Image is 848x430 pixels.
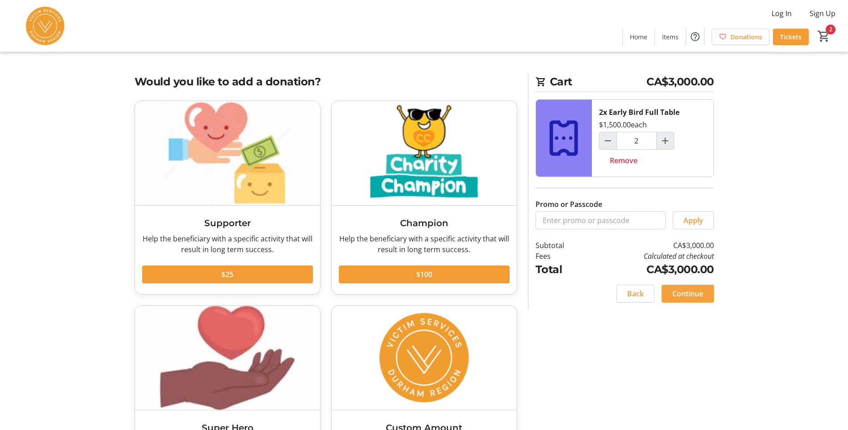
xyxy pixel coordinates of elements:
button: Log In [764,6,799,21]
a: Donations [712,29,769,45]
button: Back [616,285,654,303]
span: Continue [672,288,703,299]
button: $100 [339,266,510,283]
h2: Would you like to add a donation? [135,74,517,90]
td: CA$3,000.00 [587,261,713,278]
span: CA$3,000.00 [646,74,714,90]
h3: Champion [339,216,510,230]
td: Total [536,261,587,278]
span: Home [630,32,647,42]
span: $25 [221,269,233,280]
td: Fees [536,251,587,261]
span: Remove [610,155,637,166]
button: Apply [673,211,714,229]
img: Champion [332,101,517,205]
img: Victim Services of Durham Region's Logo [5,4,85,48]
button: Continue [662,285,714,303]
label: Promo or Passcode [536,199,602,210]
a: Tickets [773,29,809,45]
span: Donations [730,32,762,42]
span: Apply [683,215,703,226]
span: Items [662,32,679,42]
input: Enter promo or passcode [536,211,666,229]
img: Custom Amount [332,306,517,410]
img: Supporter [135,101,320,205]
div: Help the beneficiary with a specific activity that will result in long term success. [339,233,510,255]
td: Subtotal [536,240,587,251]
td: CA$3,000.00 [587,240,713,251]
img: Super Hero [135,306,320,410]
button: $25 [142,266,313,283]
span: Tickets [780,32,802,42]
div: $1,500.00 each [599,119,647,130]
span: Log In [772,8,792,19]
button: Decrement by one [599,132,616,149]
h2: Cart [536,74,714,92]
div: 2x Early Bird Full Table [599,107,679,118]
td: Calculated at checkout [587,251,713,261]
span: Back [627,288,644,299]
button: Help [686,28,704,46]
span: $100 [416,269,432,280]
h3: Supporter [142,216,313,230]
button: Cart [816,28,832,44]
a: Home [623,29,654,45]
div: Help the beneficiary with a specific activity that will result in long term success. [142,233,313,255]
button: Increment by one [657,132,674,149]
span: Sign Up [810,8,835,19]
button: Sign Up [802,6,843,21]
a: Items [655,29,686,45]
input: Early Bird Full Table Quantity [616,132,657,150]
button: Remove [599,152,648,169]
